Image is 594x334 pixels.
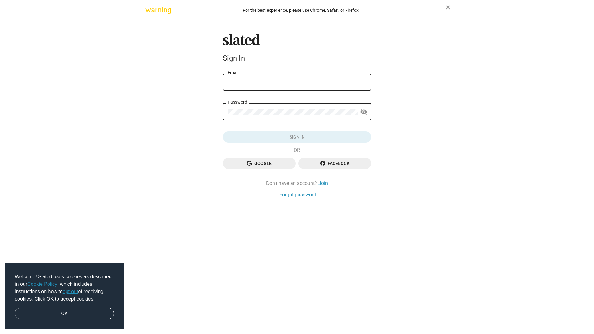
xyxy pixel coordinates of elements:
a: Forgot password [279,191,316,198]
div: Sign In [223,54,371,62]
sl-branding: Sign In [223,34,371,65]
button: Facebook [298,158,371,169]
mat-icon: warning [145,6,153,14]
button: Google [223,158,296,169]
div: For the best experience, please use Chrome, Safari, or Firefox. [157,6,445,15]
span: Google [228,158,291,169]
div: cookieconsent [5,263,124,329]
button: Show password [358,106,370,118]
div: Don't have an account? [223,180,371,186]
mat-icon: visibility_off [360,107,368,117]
a: Join [318,180,328,186]
mat-icon: close [444,4,452,11]
a: Cookie Policy [27,281,57,287]
a: opt-out [63,289,78,294]
a: dismiss cookie message [15,308,114,319]
span: Welcome! Slated uses cookies as described in our , which includes instructions on how to of recei... [15,273,114,303]
span: Facebook [303,158,366,169]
